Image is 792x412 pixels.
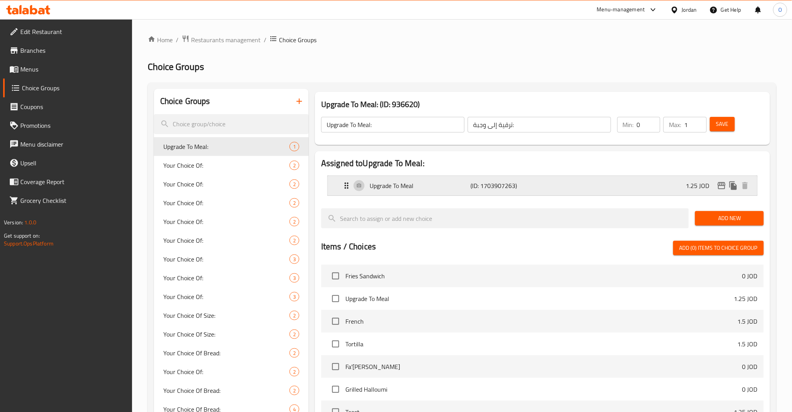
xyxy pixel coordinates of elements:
[3,191,132,210] a: Grocery Checklist
[148,58,204,75] span: Choice Groups
[154,114,309,134] input: search
[154,362,309,381] div: Your Choice Of:2
[290,143,299,150] span: 1
[327,268,344,284] span: Select choice
[716,119,729,129] span: Save
[163,198,290,208] span: Your Choice Of:
[370,181,470,190] p: Upgrade To Meal
[321,98,764,111] h3: Upgrade To Meal: (ID: 936620)
[290,199,299,207] span: 2
[3,22,132,41] a: Edit Restaurant
[20,177,126,186] span: Coverage Report
[738,317,758,326] p: 1.5 JOD
[290,367,299,376] div: Choices
[154,269,309,287] div: Your Choice Of:3
[682,5,697,14] div: Jordan
[163,161,290,170] span: Your Choice Of:
[22,83,126,93] span: Choice Groups
[321,241,376,253] h2: Items / Choices
[163,311,290,320] span: Your Choice Of Size:
[163,217,290,226] span: Your Choice Of:
[191,35,261,45] span: Restaurants management
[345,339,738,349] span: Tortilla
[290,349,299,357] span: 2
[290,274,299,282] span: 3
[163,330,290,339] span: Your Choice Of Size:
[3,97,132,116] a: Coupons
[290,386,299,395] div: Choices
[290,311,299,320] div: Choices
[327,290,344,307] span: Select choice
[163,348,290,358] span: Your Choice Of Bread:
[290,273,299,283] div: Choices
[290,161,299,170] div: Choices
[321,208,689,228] input: search
[290,236,299,245] div: Choices
[176,35,179,45] li: /
[20,27,126,36] span: Edit Restaurant
[742,385,758,394] p: 0 JOD
[290,387,299,394] span: 2
[290,237,299,244] span: 2
[345,294,734,303] span: Upgrade To Meal
[154,287,309,306] div: Your Choice Of:3
[20,196,126,205] span: Grocery Checklist
[290,348,299,358] div: Choices
[290,198,299,208] div: Choices
[3,41,132,60] a: Branches
[290,331,299,338] span: 2
[673,241,764,255] button: Add (0) items to choice group
[290,254,299,264] div: Choices
[734,294,758,303] p: 1.25 JOD
[279,35,316,45] span: Choice Groups
[290,217,299,226] div: Choices
[597,5,645,14] div: Menu-management
[154,231,309,250] div: Your Choice Of:2
[163,367,290,376] span: Your Choice Of:
[290,218,299,226] span: 2
[290,292,299,301] div: Choices
[154,175,309,193] div: Your Choice Of:2
[327,336,344,352] span: Select choice
[701,213,757,223] span: Add New
[3,172,132,191] a: Coverage Report
[148,35,173,45] a: Home
[154,250,309,269] div: Your Choice Of:3
[163,254,290,264] span: Your Choice Of:
[321,172,764,199] li: Expand
[290,368,299,376] span: 2
[182,35,261,45] a: Restaurants management
[327,358,344,375] span: Select choice
[264,35,266,45] li: /
[163,292,290,301] span: Your Choice Of:
[20,64,126,74] span: Menus
[345,317,738,326] span: French
[24,217,36,227] span: 1.0.0
[669,120,681,129] p: Max:
[728,180,739,192] button: duplicate
[154,156,309,175] div: Your Choice Of:2
[290,312,299,319] span: 2
[3,60,132,79] a: Menus
[345,385,742,394] span: Grilled Halloumi
[290,293,299,301] span: 3
[154,137,309,156] div: Upgrade To Meal:1
[154,325,309,344] div: Your Choice Of Size:2
[154,344,309,362] div: Your Choice Of Bread:2
[20,158,126,168] span: Upsell
[163,179,290,189] span: Your Choice Of:
[328,176,757,195] div: Expand
[3,79,132,97] a: Choice Groups
[154,212,309,231] div: Your Choice Of:2
[778,5,782,14] span: O
[738,339,758,349] p: 1.5 JOD
[148,35,776,45] nav: breadcrumb
[4,231,40,241] span: Get support on:
[290,181,299,188] span: 2
[163,142,290,151] span: Upgrade To Meal:
[742,362,758,371] p: 0 JOD
[710,117,735,131] button: Save
[163,273,290,283] span: Your Choice Of:
[716,180,728,192] button: edit
[321,158,764,169] h2: Assigned to Upgrade To Meal:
